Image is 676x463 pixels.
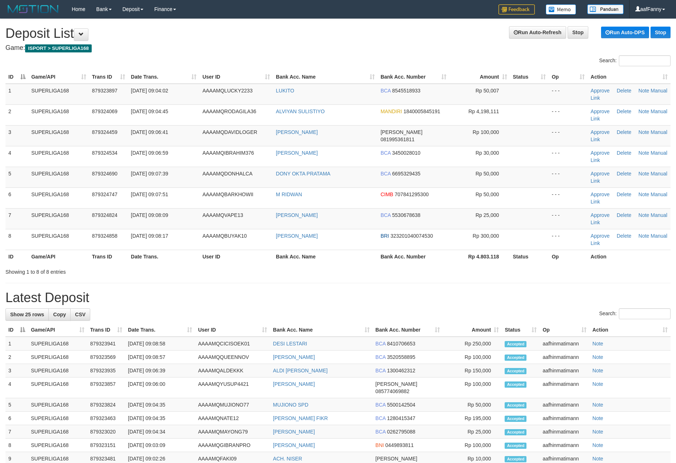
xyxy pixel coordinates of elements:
[505,355,526,361] span: Accepted
[549,70,588,84] th: Op: activate to sort column ascending
[87,439,125,452] td: 879323151
[5,208,28,229] td: 7
[28,439,87,452] td: SUPERLIGA168
[375,354,386,360] span: BCA
[443,412,502,425] td: Rp 195,000
[505,381,526,388] span: Accepted
[131,171,168,177] span: [DATE] 09:07:39
[131,212,168,218] span: [DATE] 09:08:09
[195,412,270,425] td: AAAAMQNATE12
[375,442,384,448] span: BNI
[476,191,499,197] span: Rp 50,000
[592,341,603,347] a: Note
[273,381,315,387] a: [PERSON_NAME]
[125,439,195,452] td: [DATE] 09:03:09
[590,233,609,239] a: Approve
[195,439,270,452] td: AAAAMQGIBRANPRO
[592,456,603,462] a: Note
[125,323,195,337] th: Date Trans.: activate to sort column ascending
[639,129,649,135] a: Note
[5,290,671,305] h1: Latest Deposit
[28,377,87,398] td: SUPERLIGA168
[276,191,302,197] a: M RIDWAN
[476,88,499,94] span: Rp 50,007
[505,456,526,462] span: Accepted
[540,425,589,439] td: aafhinmatimann
[5,265,276,276] div: Showing 1 to 8 of 8 entries
[540,351,589,364] td: aafhinmatimann
[639,233,649,239] a: Note
[617,88,631,94] a: Delete
[540,323,589,337] th: Op: activate to sort column ascending
[540,412,589,425] td: aafhinmatimann
[449,70,510,84] th: Amount: activate to sort column ascending
[125,412,195,425] td: [DATE] 09:04:35
[443,351,502,364] td: Rp 100,000
[502,323,540,337] th: Status: activate to sort column ascending
[617,129,631,135] a: Delete
[195,425,270,439] td: AAAAMQMAYONG79
[273,402,308,408] a: MUJIONO SPD
[619,308,671,319] input: Search:
[87,364,125,377] td: 879323935
[617,150,631,156] a: Delete
[639,191,649,197] a: Note
[92,88,118,94] span: 879323897
[599,308,671,319] label: Search:
[28,412,87,425] td: SUPERLIGA168
[28,125,89,146] td: SUPERLIGA168
[617,212,631,218] a: Delete
[392,88,421,94] span: Copy 8545518933 to clipboard
[403,108,440,114] span: Copy 1840005845191 to clipboard
[540,377,589,398] td: aafhinmatimann
[476,150,499,156] span: Rp 30,000
[28,208,89,229] td: SUPERLIGA168
[70,308,90,321] a: CSV
[540,337,589,351] td: aafhinmatimann
[549,84,588,105] td: - - -
[617,171,631,177] a: Delete
[87,337,125,351] td: 879323941
[75,312,86,317] span: CSV
[202,233,247,239] span: AAAAMQBUYAK10
[125,398,195,412] td: [DATE] 09:04:35
[131,129,168,135] span: [DATE] 09:06:41
[87,377,125,398] td: 879323857
[92,233,118,239] span: 879324858
[590,108,667,122] a: Manual Link
[590,150,667,163] a: Manual Link
[381,136,414,142] span: Copy 081995361811 to clipboard
[87,351,125,364] td: 879323569
[617,108,631,114] a: Delete
[443,377,502,398] td: Rp 100,000
[28,337,87,351] td: SUPERLIGA168
[89,250,128,263] th: Trans ID
[276,88,294,94] a: LUKITO
[639,212,649,218] a: Note
[28,229,89,250] td: SUPERLIGA168
[505,368,526,374] span: Accepted
[5,125,28,146] td: 3
[273,456,302,462] a: ACH. NISER
[505,416,526,422] span: Accepted
[276,212,318,218] a: [PERSON_NAME]
[387,354,415,360] span: Copy 3520558895 to clipboard
[592,442,603,448] a: Note
[385,442,414,448] span: Copy 0449893811 to clipboard
[10,312,44,317] span: Show 25 rows
[505,443,526,449] span: Accepted
[92,191,118,197] span: 879324747
[546,4,576,15] img: Button%20Memo.svg
[5,70,28,84] th: ID: activate to sort column descending
[590,212,667,225] a: Manual Link
[387,368,415,373] span: Copy 1300462312 to clipboard
[92,150,118,156] span: 879324534
[125,425,195,439] td: [DATE] 09:04:34
[590,150,609,156] a: Approve
[28,84,89,105] td: SUPERLIGA168
[443,439,502,452] td: Rp 100,000
[125,364,195,377] td: [DATE] 09:06:39
[592,429,603,435] a: Note
[473,129,499,135] span: Rp 100,000
[443,323,502,337] th: Amount: activate to sort column ascending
